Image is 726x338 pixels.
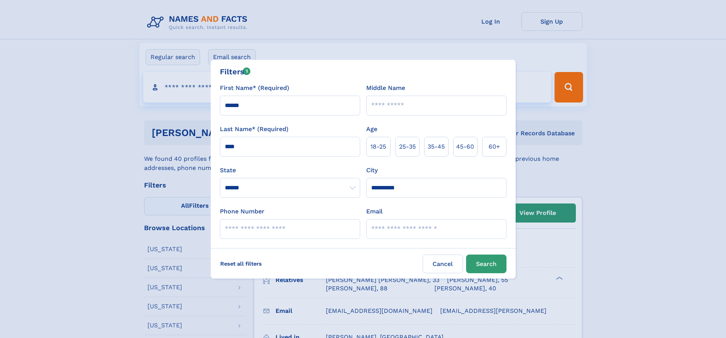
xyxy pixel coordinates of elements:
[215,255,267,273] label: Reset all filters
[466,255,506,273] button: Search
[366,83,405,93] label: Middle Name
[370,142,386,151] span: 18‑25
[399,142,416,151] span: 25‑35
[366,207,383,216] label: Email
[220,166,360,175] label: State
[220,207,264,216] label: Phone Number
[423,255,463,273] label: Cancel
[489,142,500,151] span: 60+
[220,66,251,77] div: Filters
[366,166,378,175] label: City
[220,83,289,93] label: First Name* (Required)
[366,125,377,134] label: Age
[220,125,288,134] label: Last Name* (Required)
[428,142,445,151] span: 35‑45
[456,142,474,151] span: 45‑60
